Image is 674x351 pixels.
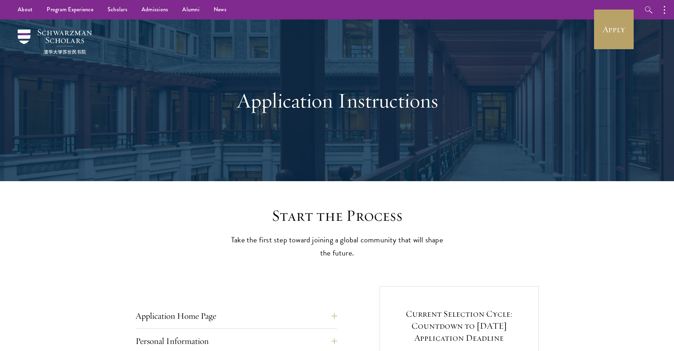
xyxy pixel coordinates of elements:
[227,234,447,260] p: Take the first step toward joining a global community that will shape the future.
[136,333,337,350] button: Personal Information
[594,10,634,49] a: Apply
[136,307,337,324] button: Application Home Page
[215,88,459,113] h1: Application Instructions
[18,29,92,54] img: Schwarzman Scholars
[227,206,447,226] h2: Start the Process
[399,308,519,344] h5: Current Selection Cycle: Countdown to [DATE] Application Deadline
